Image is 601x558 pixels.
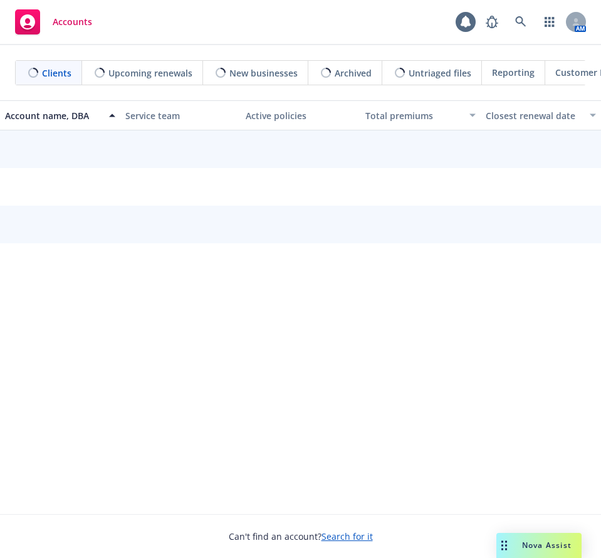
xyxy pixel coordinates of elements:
a: Search [508,9,533,34]
span: Nova Assist [522,540,572,550]
span: Reporting [492,66,535,79]
button: Active policies [241,100,361,130]
button: Closest renewal date [481,100,601,130]
div: Account name, DBA [5,109,102,122]
button: Service team [120,100,241,130]
div: Drag to move [496,533,512,558]
div: Active policies [246,109,356,122]
span: Untriaged files [409,66,471,80]
a: Switch app [537,9,562,34]
a: Accounts [10,4,97,39]
a: Report a Bug [479,9,504,34]
button: Total premiums [360,100,481,130]
span: Can't find an account? [229,530,373,543]
a: Search for it [321,530,373,542]
div: Total premiums [365,109,462,122]
span: Upcoming renewals [108,66,192,80]
span: Clients [42,66,71,80]
button: Nova Assist [496,533,582,558]
span: Archived [335,66,372,80]
div: Closest renewal date [486,109,582,122]
span: Accounts [53,17,92,27]
div: Service team [125,109,236,122]
span: New businesses [229,66,298,80]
